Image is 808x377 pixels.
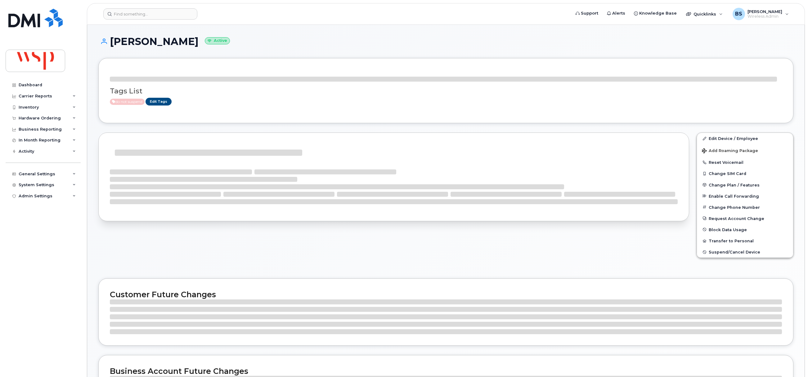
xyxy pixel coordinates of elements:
[709,194,759,198] span: Enable Call Forwarding
[205,37,230,44] small: Active
[697,157,793,168] button: Reset Voicemail
[697,235,793,246] button: Transfer to Personal
[697,246,793,258] button: Suspend/Cancel Device
[709,182,760,187] span: Change Plan / Features
[702,148,758,154] span: Add Roaming Package
[697,191,793,202] button: Enable Call Forwarding
[110,99,145,105] span: Active
[697,202,793,213] button: Change Phone Number
[697,133,793,144] a: Edit Device / Employee
[146,98,172,105] a: Edit Tags
[709,250,760,254] span: Suspend/Cancel Device
[98,36,793,47] h1: [PERSON_NAME]
[110,87,782,95] h3: Tags List
[697,168,793,179] button: Change SIM Card
[110,290,782,299] h2: Customer Future Changes
[697,224,793,235] button: Block Data Usage
[697,144,793,157] button: Add Roaming Package
[697,213,793,224] button: Request Account Change
[697,179,793,191] button: Change Plan / Features
[110,366,782,376] h2: Business Account Future Changes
